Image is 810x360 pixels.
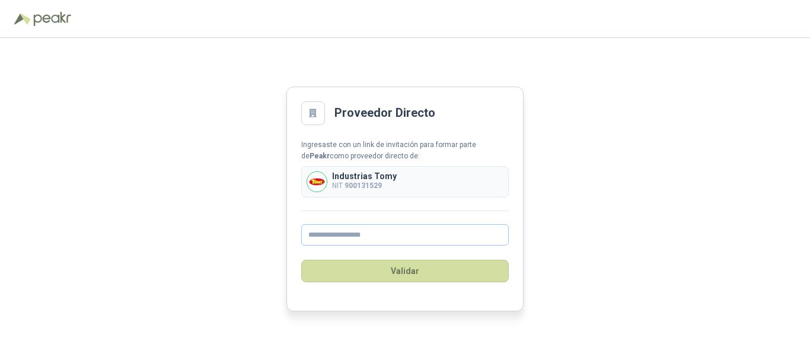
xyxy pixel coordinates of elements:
[301,260,509,282] button: Validar
[334,104,435,122] h2: Proveedor Directo
[310,152,330,160] b: Peakr
[332,180,397,192] p: NIT
[332,172,397,180] p: Industrias Tomy
[33,12,71,26] img: Peakr
[307,172,327,192] img: Company Logo
[301,139,509,162] div: Ingresaste con un link de invitación para formar parte de como proveedor directo de:
[14,13,31,25] img: Logo
[345,181,382,190] b: 900131529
